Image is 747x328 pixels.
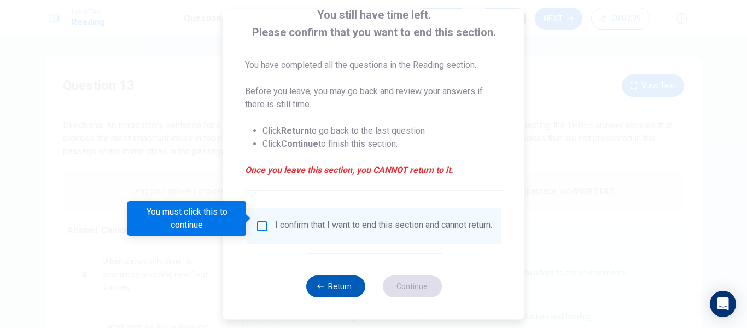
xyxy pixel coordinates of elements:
[281,125,309,136] strong: Return
[245,6,503,41] span: You still have time left. Please confirm that you want to end this section.
[262,137,503,151] li: Click to finish this section.
[710,291,736,317] div: Open Intercom Messenger
[245,164,503,177] em: Once you leave this section, you CANNOT return to it.
[281,139,318,149] strong: Continue
[382,275,441,297] button: Continue
[306,275,365,297] button: Return
[255,220,269,233] span: You must click this to continue
[245,59,503,72] p: You have completed all the questions in the Reading section.
[262,124,503,137] li: Click to go back to the last question
[127,201,246,236] div: You must click this to continue
[275,220,492,233] div: I confirm that I want to end this section and cannot return.
[245,85,503,111] p: Before you leave, you may go back and review your answers if there is still time.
